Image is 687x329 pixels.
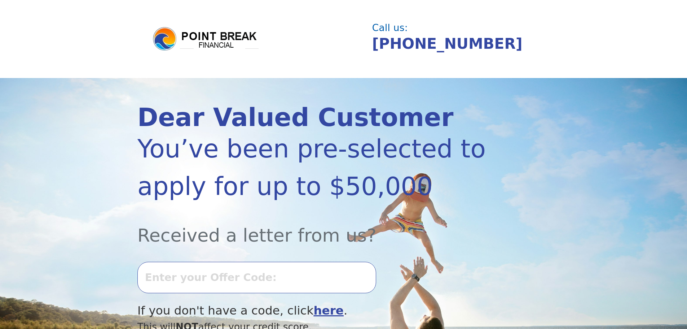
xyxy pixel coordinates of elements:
img: logo.png [152,26,260,52]
div: Call us: [372,23,544,33]
a: [PHONE_NUMBER] [372,35,523,52]
div: Received a letter from us? [137,205,488,249]
input: Enter your Offer Code: [137,262,376,293]
div: If you don't have a code, click . [137,302,488,320]
div: You’ve been pre-selected to apply for up to $50,000 [137,130,488,205]
a: here [313,304,344,317]
div: Dear Valued Customer [137,105,488,130]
